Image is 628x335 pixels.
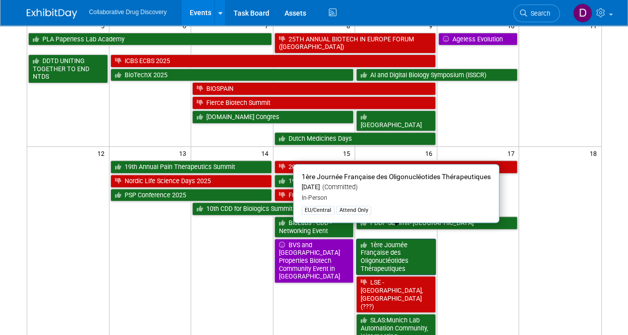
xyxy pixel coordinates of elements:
[506,147,519,159] span: 17
[302,206,334,215] div: EU/Central
[573,4,592,23] img: Daniel Castro
[274,132,436,145] a: Dutch Medicines Days
[356,239,436,275] a: 1ère Journée Française des Oligonucléotides Thérapeutiques
[274,189,436,202] a: Future Labs Live
[260,147,273,159] span: 14
[110,160,272,174] a: 19th Annual Pain Therapeutics Summit
[302,194,327,201] span: In-Person
[192,110,354,124] a: [DOMAIN_NAME] Congres
[28,33,272,46] a: PLA Paperless Lab Academy
[96,147,109,159] span: 12
[438,33,518,46] a: Ageless Evolution
[302,183,491,192] div: [DATE]
[274,160,518,174] a: 2025 GSCN Conference
[274,175,436,188] a: 19th Drug Discovery Strategic Summit
[110,189,272,202] a: PSP Conference 2025
[274,33,436,53] a: 25TH ANNUAL BIOTECH IN EUROPE FORUM ([GEOGRAPHIC_DATA])
[192,96,436,109] a: Fierce Biotech Summit
[513,5,560,22] a: Search
[356,276,436,313] a: LSE - [GEOGRAPHIC_DATA], [GEOGRAPHIC_DATA] (???)
[342,147,355,159] span: 15
[356,69,518,82] a: AI and Digital Biology Symposium (ISSCR)
[424,147,437,159] span: 16
[302,173,491,181] span: 1ère Journée Française des Oligonucléotides Thérapeutiques
[110,175,272,188] a: Nordic Life Science Days 2025
[178,147,191,159] span: 13
[336,206,371,215] div: Attend Only
[320,183,358,191] span: (Committed)
[110,69,354,82] a: BioTechX 2025
[28,54,108,83] a: DDTD UNITING TOGETHER TO END NTDS
[192,202,436,215] a: 10th CDD for Biologics Summit
[89,9,167,16] span: Collaborative Drug Discovery
[274,239,354,284] a: BVS and [GEOGRAPHIC_DATA] Properties Biotech Community Event in [GEOGRAPHIC_DATA]
[27,9,77,19] img: ExhibitDay
[527,10,550,17] span: Search
[192,82,436,95] a: BIOSPAIN
[356,110,436,131] a: [GEOGRAPHIC_DATA]
[589,147,601,159] span: 18
[274,216,354,237] a: BioLabs : CDD - Networking Event
[110,54,436,68] a: ICBS ECBS 2025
